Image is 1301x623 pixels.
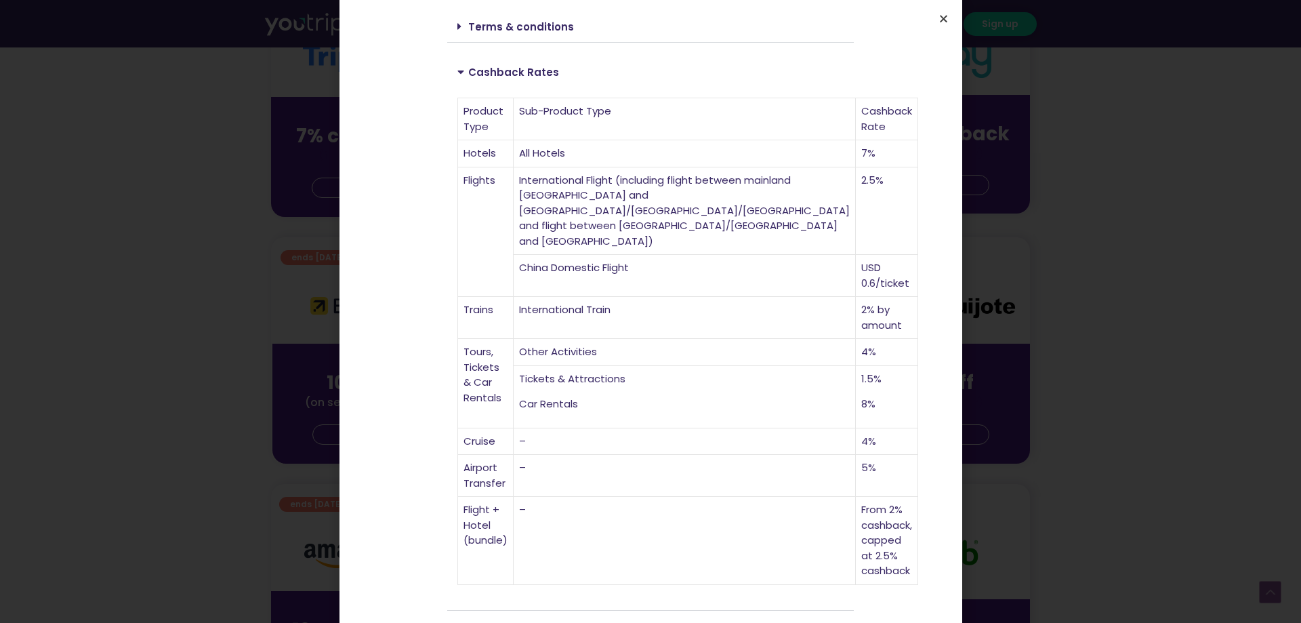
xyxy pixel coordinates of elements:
[514,167,856,256] td: International Flight (including flight between mainland [GEOGRAPHIC_DATA] and [GEOGRAPHIC_DATA]/[...
[514,255,856,297] td: China Domestic Flight
[856,339,918,366] td: 4%
[514,140,856,167] td: All Hotels
[447,56,854,87] div: Cashback Rates
[519,371,850,387] p: Tickets & Attractions
[514,98,856,140] td: Sub-Product Type
[861,371,912,387] p: 1.5%
[856,297,918,339] td: 2% by amount
[514,428,856,456] td: –
[458,167,514,298] td: Flights
[514,497,856,585] td: –
[519,397,578,411] span: Car Rentals
[458,339,514,428] td: Tours, Tickets & Car Rentals
[458,455,514,497] td: Airport Transfer
[468,65,559,79] a: Cashback Rates
[458,98,514,140] td: Product Type
[856,140,918,167] td: 7%
[856,98,918,140] td: Cashback Rate
[458,428,514,456] td: Cruise
[856,455,918,497] td: 5%
[458,497,514,585] td: Flight + Hotel (bundle)
[514,297,856,339] td: International Train
[514,455,856,497] td: –
[447,87,854,611] div: Cashback Rates
[938,14,949,24] a: Close
[514,339,856,366] td: Other Activities
[458,140,514,167] td: Hotels
[856,167,918,256] td: 2.5%
[458,297,514,339] td: Trains
[856,497,918,585] td: From 2% cashback, capped at 2.5% cashback
[468,20,574,34] a: Terms & conditions
[856,428,918,456] td: 4%
[447,11,854,43] div: Terms & conditions
[861,397,875,411] span: 8%
[856,255,918,297] td: USD 0.6/ticket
